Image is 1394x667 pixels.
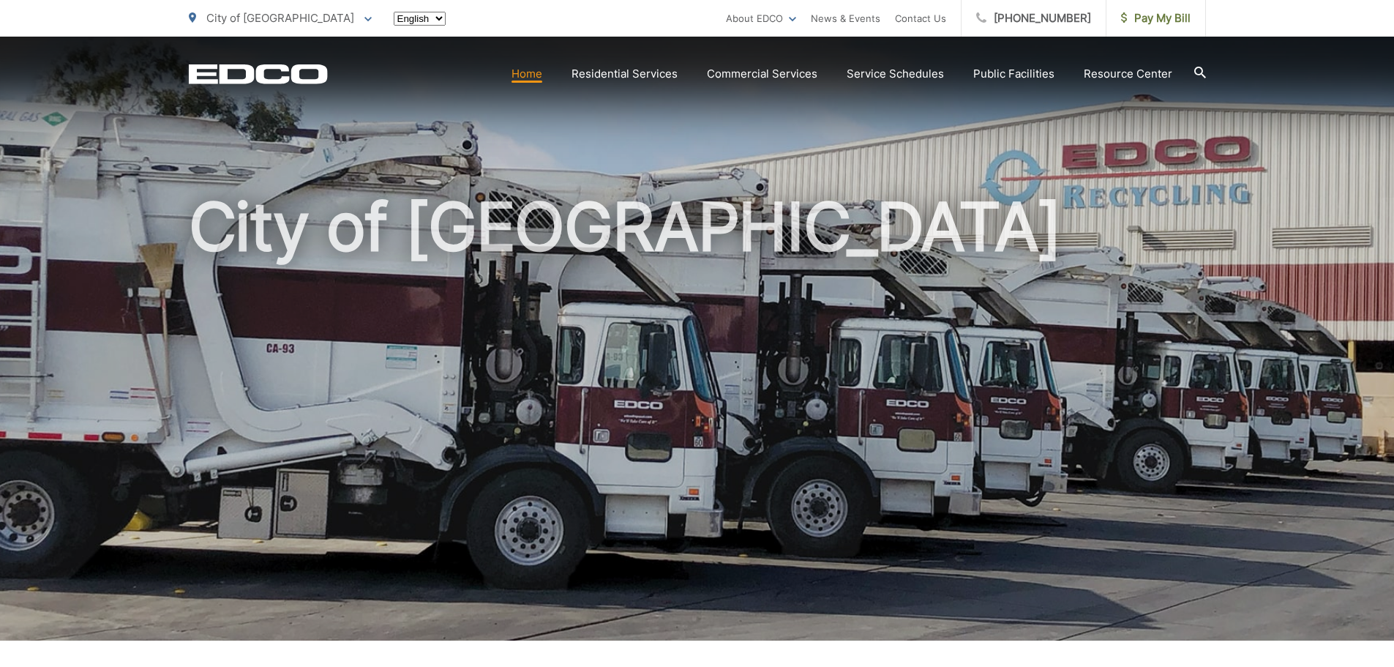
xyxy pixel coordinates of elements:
[847,65,944,83] a: Service Schedules
[973,65,1054,83] a: Public Facilities
[1121,10,1191,27] span: Pay My Bill
[895,10,946,27] a: Contact Us
[189,190,1206,654] h1: City of [GEOGRAPHIC_DATA]
[811,10,880,27] a: News & Events
[206,11,354,25] span: City of [GEOGRAPHIC_DATA]
[189,64,328,84] a: EDCD logo. Return to the homepage.
[572,65,678,83] a: Residential Services
[511,65,542,83] a: Home
[707,65,817,83] a: Commercial Services
[726,10,796,27] a: About EDCO
[1084,65,1172,83] a: Resource Center
[394,12,446,26] select: Select a language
